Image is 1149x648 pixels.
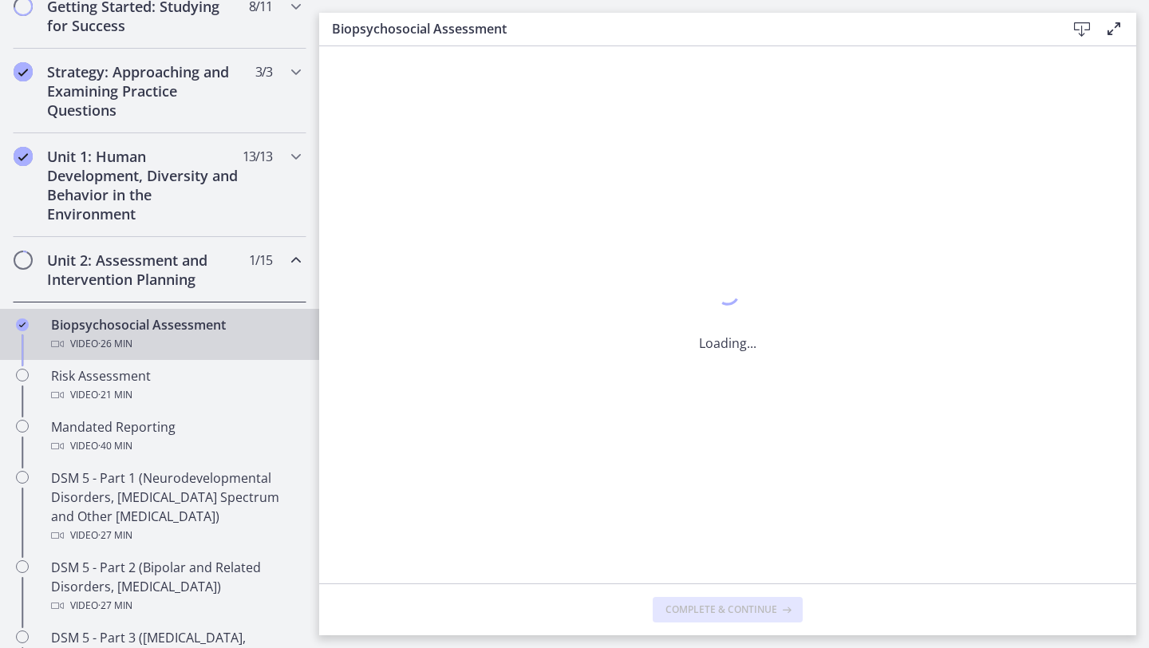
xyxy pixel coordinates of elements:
[51,334,300,354] div: Video
[51,468,300,545] div: DSM 5 - Part 1 (Neurodevelopmental Disorders, [MEDICAL_DATA] Spectrum and Other [MEDICAL_DATA])
[699,278,756,314] div: 1
[51,366,300,405] div: Risk Assessment
[249,251,272,270] span: 1 / 15
[47,62,242,120] h2: Strategy: Approaching and Examining Practice Questions
[699,334,756,353] p: Loading...
[51,315,300,354] div: Biopsychosocial Assessment
[665,603,777,616] span: Complete & continue
[51,437,300,456] div: Video
[332,19,1040,38] h3: Biopsychosocial Assessment
[98,437,132,456] span: · 40 min
[51,596,300,615] div: Video
[51,385,300,405] div: Video
[16,318,29,331] i: Completed
[47,251,242,289] h2: Unit 2: Assessment and Intervention Planning
[51,417,300,456] div: Mandated Reporting
[255,62,272,81] span: 3 / 3
[51,558,300,615] div: DSM 5 - Part 2 (Bipolar and Related Disorders, [MEDICAL_DATA])
[98,385,132,405] span: · 21 min
[243,147,272,166] span: 13 / 13
[98,596,132,615] span: · 27 min
[14,147,33,166] i: Completed
[51,526,300,545] div: Video
[47,147,242,223] h2: Unit 1: Human Development, Diversity and Behavior in the Environment
[14,62,33,81] i: Completed
[98,334,132,354] span: · 26 min
[98,526,132,545] span: · 27 min
[653,597,803,622] button: Complete & continue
